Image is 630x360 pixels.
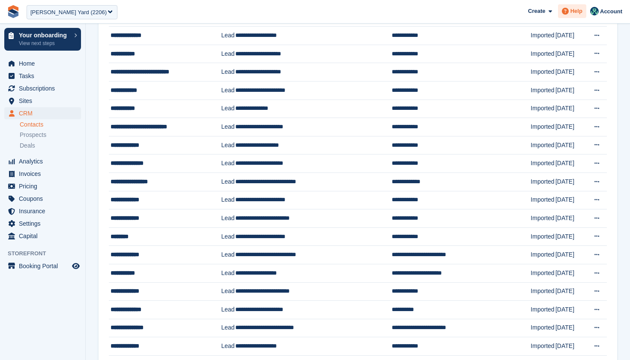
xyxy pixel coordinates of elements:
[555,282,588,301] td: [DATE]
[4,82,81,94] a: menu
[7,5,20,18] img: stora-icon-8386f47178a22dfd0bd8f6a31ec36ba5ce8667c1dd55bd0f319d3a0aa187defe.svg
[555,27,588,45] td: [DATE]
[221,301,235,319] td: Lead
[555,319,588,337] td: [DATE]
[531,246,555,264] td: Imported
[555,45,588,63] td: [DATE]
[221,63,235,82] td: Lead
[19,230,70,242] span: Capital
[531,63,555,82] td: Imported
[4,28,81,51] a: Your onboarding View next steps
[20,121,81,129] a: Contacts
[19,95,70,107] span: Sites
[4,57,81,70] a: menu
[4,155,81,167] a: menu
[19,82,70,94] span: Subscriptions
[4,260,81,272] a: menu
[531,81,555,100] td: Imported
[19,260,70,272] span: Booking Portal
[221,118,235,136] td: Lead
[19,155,70,167] span: Analytics
[531,319,555,337] td: Imported
[221,209,235,228] td: Lead
[71,261,81,271] a: Preview store
[4,218,81,230] a: menu
[555,301,588,319] td: [DATE]
[531,118,555,136] td: Imported
[221,264,235,282] td: Lead
[221,246,235,264] td: Lead
[20,131,46,139] span: Prospects
[30,8,107,17] div: [PERSON_NAME] Yard (2206)
[555,209,588,228] td: [DATE]
[221,27,235,45] td: Lead
[19,70,70,82] span: Tasks
[531,227,555,246] td: Imported
[531,209,555,228] td: Imported
[20,130,81,139] a: Prospects
[531,27,555,45] td: Imported
[221,319,235,337] td: Lead
[20,141,81,150] a: Deals
[221,282,235,301] td: Lead
[555,264,588,282] td: [DATE]
[531,191,555,209] td: Imported
[555,81,588,100] td: [DATE]
[19,168,70,180] span: Invoices
[600,7,622,16] span: Account
[555,118,588,136] td: [DATE]
[4,205,81,217] a: menu
[19,180,70,192] span: Pricing
[4,95,81,107] a: menu
[531,172,555,191] td: Imported
[531,337,555,356] td: Imported
[531,100,555,118] td: Imported
[8,249,85,258] span: Storefront
[531,301,555,319] td: Imported
[19,218,70,230] span: Settings
[4,168,81,180] a: menu
[20,142,35,150] span: Deals
[4,107,81,119] a: menu
[531,136,555,154] td: Imported
[531,154,555,173] td: Imported
[4,180,81,192] a: menu
[528,7,545,15] span: Create
[531,282,555,301] td: Imported
[555,63,588,82] td: [DATE]
[4,70,81,82] a: menu
[221,81,235,100] td: Lead
[19,193,70,205] span: Coupons
[555,246,588,264] td: [DATE]
[531,264,555,282] td: Imported
[555,191,588,209] td: [DATE]
[19,205,70,217] span: Insurance
[531,45,555,63] td: Imported
[19,107,70,119] span: CRM
[19,39,70,47] p: View next steps
[4,230,81,242] a: menu
[555,136,588,154] td: [DATE]
[221,154,235,173] td: Lead
[4,193,81,205] a: menu
[19,57,70,70] span: Home
[555,100,588,118] td: [DATE]
[221,227,235,246] td: Lead
[555,172,588,191] td: [DATE]
[555,154,588,173] td: [DATE]
[221,172,235,191] td: Lead
[590,7,599,15] img: Jennifer Ofodile
[221,191,235,209] td: Lead
[555,337,588,356] td: [DATE]
[221,100,235,118] td: Lead
[221,45,235,63] td: Lead
[19,32,70,38] p: Your onboarding
[221,136,235,154] td: Lead
[221,337,235,356] td: Lead
[570,7,582,15] span: Help
[555,227,588,246] td: [DATE]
